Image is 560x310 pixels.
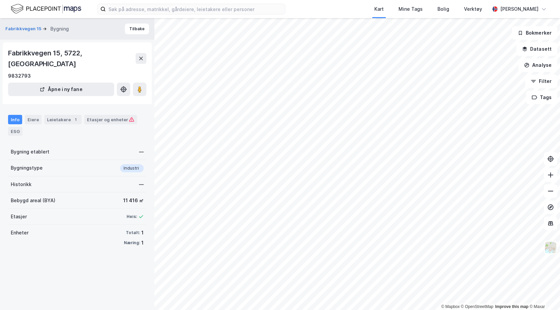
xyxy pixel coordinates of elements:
[516,42,557,56] button: Datasett
[127,214,137,219] div: Heis:
[139,180,144,188] div: —
[512,26,557,40] button: Bokmerker
[8,72,31,80] div: 9832793
[124,240,140,246] div: Næring:
[141,229,144,237] div: 1
[461,304,494,309] a: OpenStreetMap
[106,4,285,14] input: Søk på adresse, matrikkel, gårdeiere, leietakere eller personer
[526,91,557,104] button: Tags
[141,239,144,247] div: 1
[437,5,449,13] div: Bolig
[11,196,55,205] div: Bebygd areal (BYA)
[526,278,560,310] iframe: Chat Widget
[87,117,134,123] div: Etasjer og enheter
[8,115,22,124] div: Info
[8,127,22,136] div: ESG
[11,213,27,221] div: Etasjer
[11,3,81,15] img: logo.f888ab2527a4732fd821a326f86c7f29.svg
[25,115,42,124] div: Eiere
[72,116,79,123] div: 1
[50,25,69,33] div: Bygning
[441,304,460,309] a: Mapbox
[525,75,557,88] button: Filter
[139,148,144,156] div: —
[544,241,557,254] img: Z
[125,24,149,34] button: Tilbake
[8,83,114,96] button: Åpne i ny fane
[126,230,140,235] div: Totalt:
[518,58,557,72] button: Analyse
[399,5,423,13] div: Mine Tags
[11,180,32,188] div: Historikk
[11,164,43,172] div: Bygningstype
[8,48,136,69] div: Fabrikkvegen 15, 5722, [GEOGRAPHIC_DATA]
[374,5,384,13] div: Kart
[44,115,82,124] div: Leietakere
[123,196,144,205] div: 11 416 ㎡
[11,148,49,156] div: Bygning etablert
[495,304,528,309] a: Improve this map
[5,26,43,32] button: Fabrikkvegen 15
[11,229,29,237] div: Enheter
[464,5,482,13] div: Verktøy
[500,5,539,13] div: [PERSON_NAME]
